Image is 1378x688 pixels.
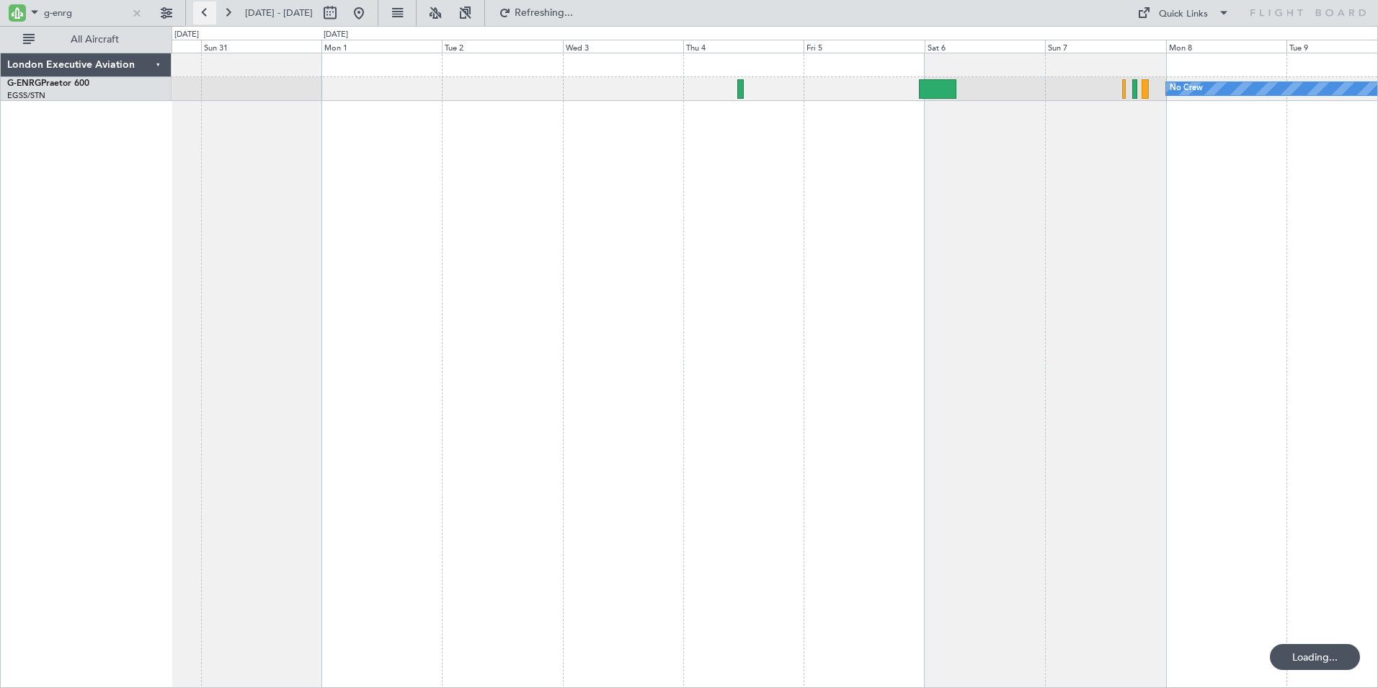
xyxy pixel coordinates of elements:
[442,40,562,53] div: Tue 2
[1170,78,1203,100] div: No Crew
[321,40,442,53] div: Mon 1
[1159,7,1208,22] div: Quick Links
[201,40,321,53] div: Sun 31
[492,1,579,25] button: Refreshing...
[16,28,156,51] button: All Aircraft
[1045,40,1165,53] div: Sun 7
[245,6,313,19] span: [DATE] - [DATE]
[7,90,45,101] a: EGSS/STN
[563,40,683,53] div: Wed 3
[7,79,89,88] a: G-ENRGPraetor 600
[1166,40,1286,53] div: Mon 8
[174,29,199,41] div: [DATE]
[683,40,804,53] div: Thu 4
[514,8,574,18] span: Refreshing...
[324,29,348,41] div: [DATE]
[1270,644,1360,670] div: Loading...
[804,40,924,53] div: Fri 5
[1130,1,1237,25] button: Quick Links
[44,2,127,24] input: A/C (Reg. or Type)
[37,35,152,45] span: All Aircraft
[7,79,41,88] span: G-ENRG
[925,40,1045,53] div: Sat 6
